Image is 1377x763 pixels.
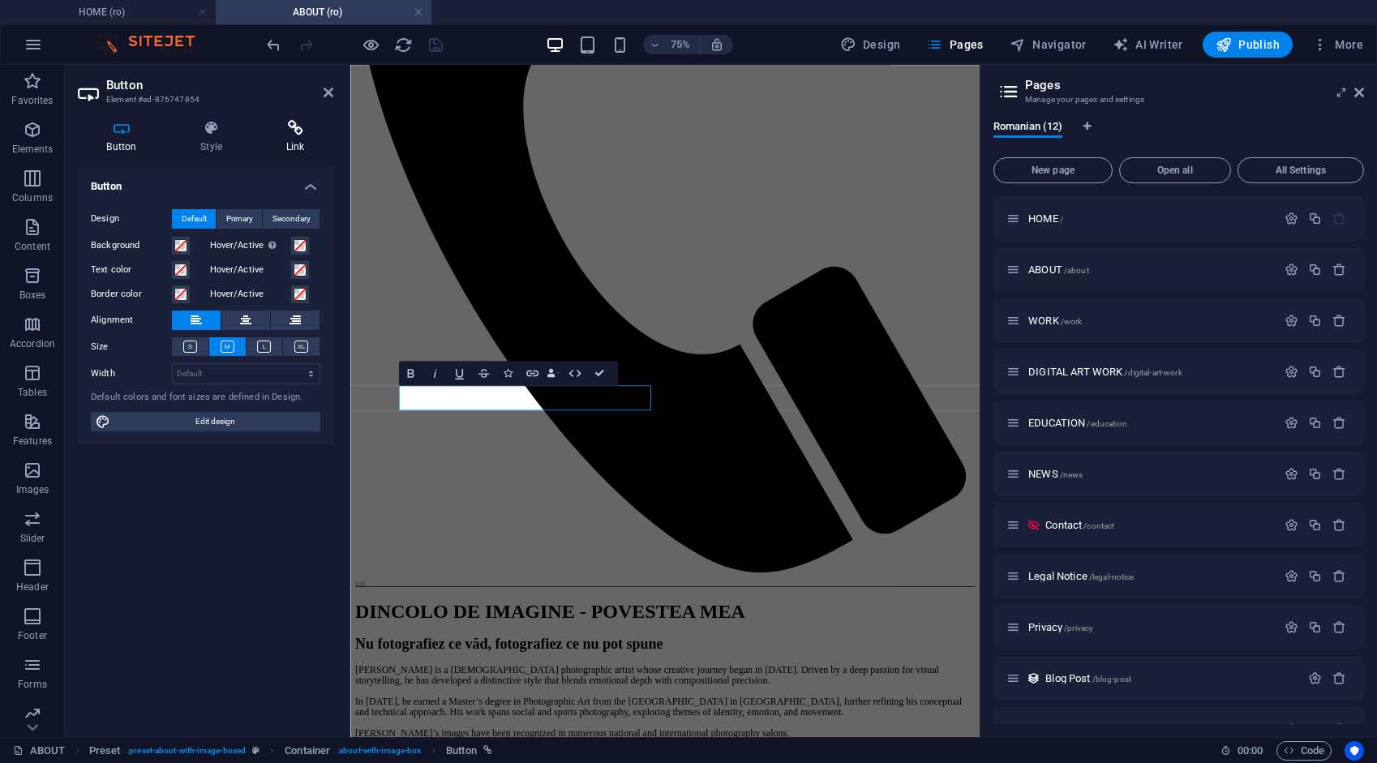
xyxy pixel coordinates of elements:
p: Tables [18,386,47,399]
label: Size [91,337,172,357]
span: Romanian (12) [993,117,1062,139]
div: This layout is used as a template for all items (e.g. a blog post) of this collection. The conten... [1027,671,1040,685]
button: Icons [496,361,520,385]
label: Hover/Active [210,285,291,304]
span: All Settings [1245,165,1357,175]
h4: Style [172,120,258,154]
p: Slider [20,532,45,545]
i: This element is a customizable preset [252,746,260,755]
span: . preset-about-with-image-boxed [127,741,246,761]
button: Primary [217,209,262,229]
div: Settings [1285,620,1298,634]
p: Accordion [10,337,55,350]
label: Text color [91,260,172,280]
div: Duplicate [1308,365,1322,379]
div: Duplicate [1308,314,1322,328]
button: Code [1276,741,1332,761]
span: Click to open page [1028,621,1093,633]
span: Click to open page [1028,570,1134,582]
div: HOME/ [1023,213,1276,224]
span: Navigator [1010,36,1087,53]
p: Columns [12,191,53,204]
span: Click to open page [1028,315,1082,327]
div: Remove [1332,518,1346,532]
button: Underline (Ctrl+U) [448,361,471,385]
button: All Settings [1238,157,1364,183]
div: Duplicate [1308,569,1322,583]
a: Click to cancel selection. Double-click to open Pages [13,741,66,761]
div: Language Tabs [993,120,1364,151]
label: Width [91,369,172,378]
div: Privacy/privacy [1023,622,1276,632]
span: : [1249,744,1251,757]
h2: Button [106,78,333,92]
span: 00 00 [1238,741,1263,761]
div: DIGITAL ART WORK/digital-art-work [1023,366,1276,377]
div: Remove [1332,467,1346,481]
button: Click here to leave preview mode and continue editing [361,35,380,54]
div: Remove [1332,365,1346,379]
div: Design (Ctrl+Alt+Y) [834,32,907,58]
span: /education [1087,419,1126,428]
h4: Button [78,120,172,154]
div: Duplicate [1308,518,1322,532]
span: Primary [226,209,253,229]
div: EDUCATION/education [1023,418,1276,428]
button: Pages [920,32,989,58]
button: Navigator [1003,32,1093,58]
div: Settings [1285,722,1298,736]
p: Header [16,581,49,594]
span: . about-with-image-box [337,741,421,761]
div: Remove [1332,620,1346,634]
h4: Button [78,167,333,196]
div: Settings [1308,671,1322,685]
label: Alignment [91,311,172,330]
span: New page [1001,165,1105,175]
h3: Manage your pages and settings [1025,92,1332,107]
div: Contact/contact [1040,520,1276,530]
button: Secondary [263,209,320,229]
span: Design [840,36,901,53]
span: /about [1064,266,1089,275]
div: WORK/work [1023,315,1276,326]
p: Footer [18,629,47,642]
div: Settings [1285,569,1298,583]
button: Open all [1119,157,1231,183]
button: Strikethrough [472,361,495,385]
p: Content [15,240,50,253]
button: More [1306,32,1370,58]
span: /news [1060,470,1083,479]
h4: ABOUT (ro) [216,3,431,21]
h6: 75% [667,35,693,54]
span: /work [1061,317,1083,326]
div: Blog Post/blog-post [1040,673,1300,684]
span: More [1312,36,1363,53]
button: Data Bindings [545,361,562,385]
p: Forms [18,678,47,691]
div: Remove [1332,671,1346,685]
span: Pages [926,36,983,53]
button: Italic (Ctrl+I) [423,361,447,385]
div: Settings [1285,212,1298,225]
label: Background [91,236,172,255]
button: Link [521,361,544,385]
div: Duplicate [1308,722,1322,736]
div: Settings [1285,263,1298,276]
p: Boxes [19,289,46,302]
h2: Pages [1025,78,1364,92]
label: Hover/Active [210,260,291,280]
span: Click to open page [1028,468,1083,480]
button: reload [393,35,413,54]
div: NEWS/news [1023,469,1276,479]
div: The startpage cannot be deleted [1332,212,1346,225]
div: Remove [1332,722,1346,736]
div: Settings [1285,518,1298,532]
button: 75% [643,35,701,54]
div: Settings [1285,416,1298,430]
i: Undo: Change menu items (Ctrl+Z) [264,36,283,54]
div: Remove [1332,263,1346,276]
div: Duplicate [1308,212,1322,225]
button: Default [172,209,216,229]
div: Remove [1332,569,1346,583]
h6: Session time [1220,741,1263,761]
